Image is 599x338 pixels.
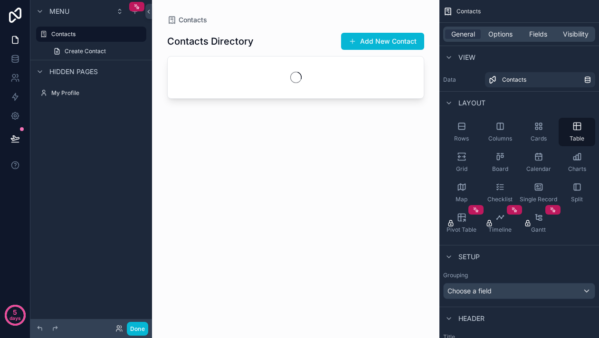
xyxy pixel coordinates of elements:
label: My Profile [51,89,144,97]
button: Checklist [482,178,518,207]
button: Board [482,148,518,177]
span: Choose a field [447,287,492,295]
span: Gantt [531,226,546,234]
span: Contacts [502,76,526,84]
a: Contacts [485,72,595,87]
span: Board [492,165,508,173]
a: My Profile [36,85,146,101]
span: Calendar [526,165,551,173]
a: Create Contact [48,44,146,59]
span: Timeline [488,226,512,234]
span: Map [456,196,467,203]
span: Create Contact [65,47,106,55]
button: Calendar [520,148,557,177]
span: Hidden pages [49,67,98,76]
button: Map [443,178,480,207]
span: Checklist [487,196,513,203]
button: Columns [482,118,518,146]
button: Rows [443,118,480,146]
a: Contacts [36,27,146,42]
span: Split [571,196,583,203]
span: Menu [49,7,69,16]
p: 5 [13,308,17,317]
span: Cards [531,135,547,142]
span: Single Record [520,196,557,203]
span: Pivot Table [447,226,476,234]
button: Table [559,118,595,146]
span: View [458,53,475,62]
span: Visibility [563,29,589,39]
label: Grouping [443,272,468,279]
span: Charts [568,165,586,173]
button: Gantt [520,209,557,237]
button: Grid [443,148,480,177]
button: Split [559,178,595,207]
span: Options [488,29,513,39]
span: Table [570,135,584,142]
span: Columns [488,135,512,142]
button: Choose a field [443,283,595,299]
label: Data [443,76,481,84]
label: Contacts [51,30,141,38]
button: Charts [559,148,595,177]
span: General [451,29,475,39]
span: Contacts [456,8,481,15]
span: Header [458,314,485,323]
span: Rows [454,135,469,142]
button: Timeline [482,209,518,237]
button: Single Record [520,178,557,207]
span: Layout [458,98,485,108]
button: Cards [520,118,557,146]
button: Done [127,322,148,336]
span: Grid [456,165,467,173]
p: days [10,311,21,325]
button: Pivot Table [443,209,480,237]
span: Setup [458,252,480,262]
span: Fields [529,29,547,39]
